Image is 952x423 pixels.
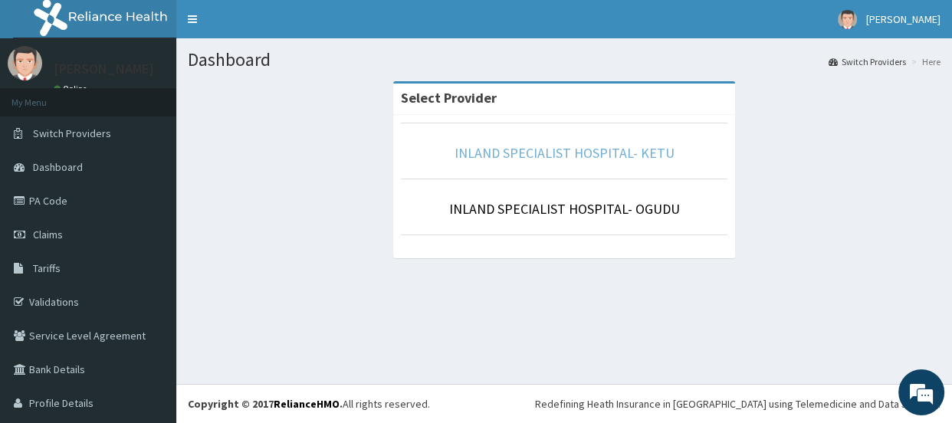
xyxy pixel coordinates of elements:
span: Claims [33,228,63,241]
h1: Dashboard [188,50,941,70]
span: Tariffs [33,261,61,275]
img: User Image [8,46,42,80]
a: INLAND SPECIALIST HOSPITAL- KETU [455,144,675,162]
span: [PERSON_NAME] [866,12,941,26]
a: INLAND SPECIALIST HOSPITAL- OGUDU [449,200,680,218]
strong: Select Provider [401,89,497,107]
strong: Copyright © 2017 . [188,397,343,411]
li: Here [908,55,941,68]
a: Online [54,84,90,94]
span: Dashboard [33,160,83,174]
a: RelianceHMO [274,397,340,411]
div: Redefining Heath Insurance in [GEOGRAPHIC_DATA] using Telemedicine and Data Science! [535,396,941,412]
span: Switch Providers [33,126,111,140]
p: [PERSON_NAME] [54,62,154,76]
img: User Image [838,10,857,29]
footer: All rights reserved. [176,384,952,423]
a: Switch Providers [829,55,906,68]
